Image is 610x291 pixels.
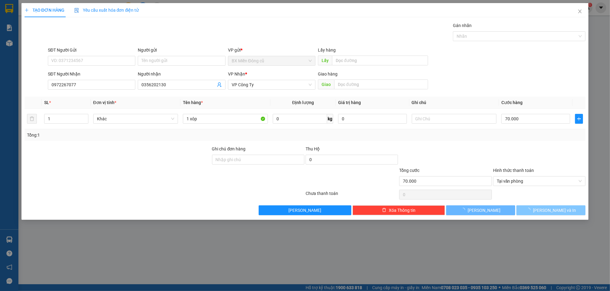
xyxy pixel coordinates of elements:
[305,190,399,201] div: Chưa thanh toán
[232,80,312,89] span: VP Công Ty
[228,47,315,53] div: VP gửi
[212,146,246,151] label: Ghi chú đơn hàng
[334,80,428,89] input: Dọc đường
[138,71,225,77] div: Người nhận
[318,72,338,76] span: Giao hàng
[575,114,583,124] button: plus
[338,100,361,105] span: Giá trị hàng
[412,114,497,124] input: Ghi Chú
[533,207,576,214] span: [PERSON_NAME] và In
[27,132,236,138] div: Tổng: 1
[212,155,304,165] input: Ghi chú đơn hàng
[318,56,332,65] span: Lấy
[292,100,314,105] span: Định lượng
[74,8,139,13] span: Yêu cầu xuất hóa đơn điện tử
[382,208,386,213] span: delete
[409,97,499,109] th: Ghi chú
[44,100,49,105] span: SL
[232,56,312,65] span: BX Miền Đông cũ
[183,100,203,105] span: Tên hàng
[389,207,415,214] span: Xóa Thông tin
[497,177,582,186] span: Tại văn phòng
[446,205,515,215] button: [PERSON_NAME]
[48,71,135,77] div: SĐT Người Nhận
[289,207,322,214] span: [PERSON_NAME]
[228,72,245,76] span: VP Nhận
[353,205,445,215] button: deleteXóa Thông tin
[48,47,135,53] div: SĐT Người Gửi
[25,8,64,13] span: TẠO ĐƠN HÀNG
[327,114,333,124] span: kg
[259,205,351,215] button: [PERSON_NAME]
[501,100,523,105] span: Cước hàng
[97,114,175,123] span: Khác
[453,23,472,28] label: Gán nhãn
[318,48,336,52] span: Lấy hàng
[183,114,268,124] input: VD: Bàn, Ghế
[332,56,428,65] input: Dọc đường
[468,207,500,214] span: [PERSON_NAME]
[318,80,334,89] span: Giao
[27,114,37,124] button: delete
[138,47,225,53] div: Người gửi
[306,146,320,151] span: Thu Hộ
[25,8,29,12] span: plus
[217,82,222,87] span: user-add
[571,3,589,20] button: Close
[516,205,585,215] button: [PERSON_NAME] và In
[461,208,468,212] span: loading
[74,8,79,13] img: icon
[575,116,583,121] span: plus
[577,9,582,14] span: close
[526,208,533,212] span: loading
[493,168,534,173] label: Hình thức thanh toán
[93,100,116,105] span: Đơn vị tính
[399,168,419,173] span: Tổng cước
[338,114,407,124] input: 0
